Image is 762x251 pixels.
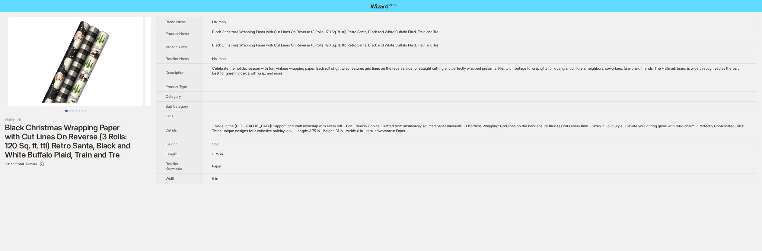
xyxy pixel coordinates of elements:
span: Hallmark [212,56,226,61]
button: Go to slide 5 [78,110,80,112]
span: Hallmark [212,20,226,24]
img: Black Christmas Wrapping Paper with Cut Lines On Reverse (3 Rolls: 120 Sq. ft. ttl) Retro Santa, ... [145,17,281,106]
span: Paper [212,164,222,168]
div: $16.99 from Hallmark [5,159,146,169]
span: Sub Category [166,104,188,109]
img: Black Christmas Wrapping Paper with Cut Lines On Reverse (3 Rolls: 120 Sq. ft. ttl) Retro Santa, ... [8,17,143,106]
button: Go to slide 2 [69,110,71,112]
span: 3.75 in [212,152,223,156]
button: Go to slide 7 [84,110,86,112]
span: Details [166,128,177,132]
div: Black Christmas Wrapping Paper with Cut Lines On Reverse (3 Rolls: 120 Sq. ft. ttl) Retro Santa, ... [5,123,146,159]
span: 6 in [212,176,218,181]
div: Hallmark [5,116,146,123]
span: Description [166,70,184,75]
span: Variant Name [166,45,187,49]
span: Product Type [166,84,187,89]
div: Black Christmas Wrapping Paper with Cut Lines On Reverse (3 Rolls: 120 Sq. ft. ttl) Retro Santa, ... [212,43,747,48]
span: Product Name [166,31,189,36]
span: 31 in [212,142,219,146]
button: Go to slide 1 [65,110,68,112]
div: Black Christmas Wrapping Paper with Cut Lines On Reverse (3 Rolls: 120 Sq. ft. ttl) Retro Santa, ... [212,30,747,34]
div: Celebrate the holiday season with fun, vintage wrapping paper! Each roll of gift wrap features gr... [212,66,747,75]
button: Go to slide 4 [75,110,77,112]
span: Category [166,94,181,99]
span: select [40,162,44,166]
span: Length [166,152,177,156]
span: Retailer Name [166,56,189,61]
button: Go to slide 6 [81,110,83,112]
span: Brand Name [166,20,186,24]
button: Go to slide 3 [72,110,74,112]
span: Height [166,142,177,146]
span: Retailer Keywords [166,161,182,171]
div: - Made in the USA: Support local craftsmanship with every roll. - Eco-Friendly Choice: Crafted fr... [212,124,747,133]
span: Width [166,176,175,181]
span: Tags [166,114,173,118]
